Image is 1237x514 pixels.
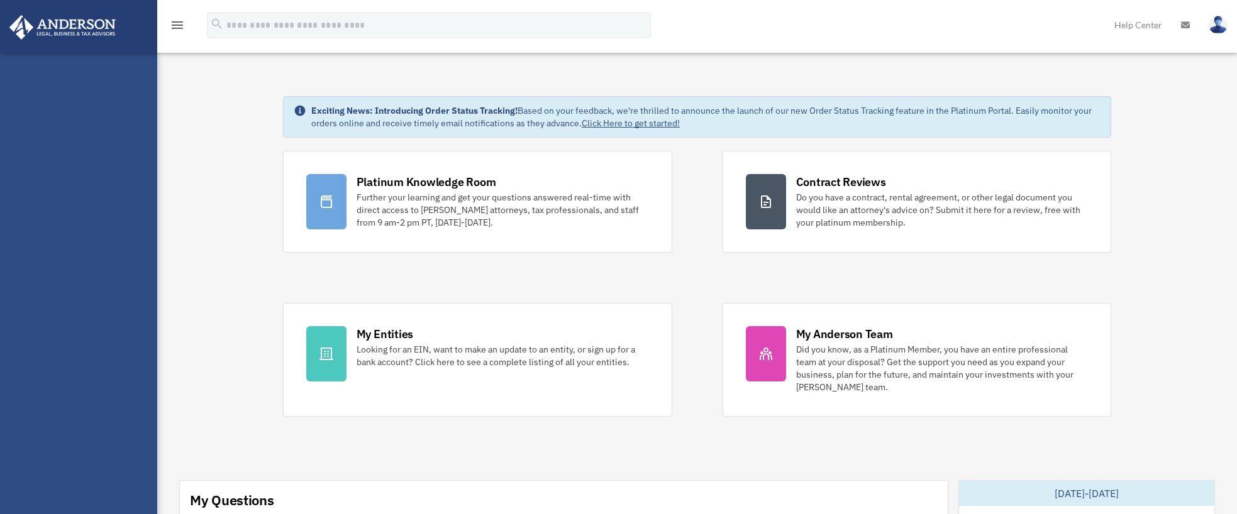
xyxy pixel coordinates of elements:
[311,104,1101,129] div: Based on your feedback, we're thrilled to announce the launch of our new Order Status Tracking fe...
[311,105,518,116] strong: Exciting News: Introducing Order Status Tracking!
[723,151,1112,253] a: Contract Reviews Do you have a contract, rental agreement, or other legal document you would like...
[283,303,672,417] a: My Entities Looking for an EIN, want to make an update to an entity, or sign up for a bank accoun...
[582,118,680,129] a: Click Here to get started!
[190,491,274,510] div: My Questions
[283,151,672,253] a: Platinum Knowledge Room Further your learning and get your questions answered real-time with dire...
[796,191,1089,229] div: Do you have a contract, rental agreement, or other legal document you would like an attorney's ad...
[210,17,224,31] i: search
[357,191,649,229] div: Further your learning and get your questions answered real-time with direct access to [PERSON_NAM...
[6,15,119,40] img: Anderson Advisors Platinum Portal
[796,343,1089,393] div: Did you know, as a Platinum Member, you have an entire professional team at your disposal? Get th...
[357,343,649,368] div: Looking for an EIN, want to make an update to an entity, or sign up for a bank account? Click her...
[170,18,185,33] i: menu
[959,481,1214,506] div: [DATE]-[DATE]
[723,303,1112,417] a: My Anderson Team Did you know, as a Platinum Member, you have an entire professional team at your...
[357,326,413,342] div: My Entities
[170,22,185,33] a: menu
[796,326,893,342] div: My Anderson Team
[796,174,886,190] div: Contract Reviews
[357,174,496,190] div: Platinum Knowledge Room
[1209,16,1228,34] img: User Pic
